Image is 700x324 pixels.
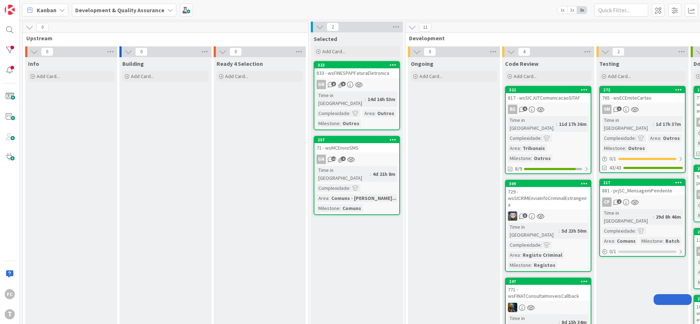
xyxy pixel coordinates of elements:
div: Comuns [615,237,637,245]
div: 322817 - wsSICJUTComunicacaoSITAF [506,87,591,102]
div: GN [317,80,326,89]
div: 29d 8h 46m [654,213,683,221]
div: Complexidade [602,227,635,235]
div: 0/1 [600,154,685,163]
div: Complexidade [317,109,349,117]
div: Milestone [508,261,531,269]
div: 322 [509,87,591,92]
div: Registo Criminal [521,251,564,259]
div: Milestone [602,144,625,152]
div: Complexidade [508,241,541,249]
a: 309729 - wsSICRIMEnviaInfoCriminalEstrangeiraLSTime in [GEOGRAPHIC_DATA]:5d 23h 50mComplexidade:A... [505,180,591,272]
span: 2x [567,6,577,14]
div: 309729 - wsSICRIMEnviaInfoCriminalEstrangeira [506,181,591,209]
b: Development & Quality Assurance [75,6,164,14]
div: Area [602,237,614,245]
div: 71 - wsMCEnvioSMS [314,143,399,152]
div: Area [508,251,520,259]
a: 323833 - wsFINESPAPFaturaEletronicaGNTime in [GEOGRAPHIC_DATA]:14d 16h 53mComplexidade:Area:Outro... [314,61,400,130]
div: 5d 23h 50m [560,227,588,235]
div: 257 [314,137,399,143]
div: 14d 16h 53m [366,95,397,103]
div: T [5,309,15,319]
span: : [349,184,350,192]
div: 765 - wsECEmiteCartao [600,93,685,102]
span: : [365,95,366,103]
div: CP [600,197,685,207]
div: Time in [GEOGRAPHIC_DATA] [508,223,559,239]
img: JC [508,303,517,312]
span: : [559,227,560,235]
span: 0 [424,47,436,56]
span: 11 [419,23,431,32]
div: Time in [GEOGRAPHIC_DATA] [602,116,653,132]
div: 771 - wsFINATConsultaImoveisCallback [506,285,591,301]
span: : [614,237,615,245]
span: : [635,227,636,235]
span: Add Card... [131,73,154,79]
img: LS [508,211,517,221]
div: Milestone [640,237,663,245]
div: Area [508,144,520,152]
span: : [660,134,661,142]
div: VM [600,105,685,114]
div: Registos [532,261,557,269]
div: 322 [506,87,591,93]
span: Add Card... [322,48,345,55]
span: : [340,204,341,212]
div: 729 - wsSICRIMEnviaInfoCriminalEstrangeira [506,187,591,209]
div: 217881 - prjSC_MensagemPendente [600,179,685,195]
div: BS [508,105,517,114]
div: 247 [506,278,591,285]
div: Complexidade [317,184,349,192]
a: 322817 - wsSICJUTComunicacaoSITAFBSTime in [GEOGRAPHIC_DATA]:11d 17h 36mComplexidade:Area:Tribuna... [505,86,591,174]
span: 43/43 [609,164,621,172]
span: Selected [314,35,337,42]
div: 881 - prjSC_MensagemPendente [600,186,685,195]
span: Add Card... [419,73,442,79]
div: 257 [318,137,399,142]
span: : [374,109,376,117]
span: Add Card... [608,73,631,79]
div: JC [506,303,591,312]
div: CP [602,197,612,207]
span: Add Card... [514,73,537,79]
div: Milestone [317,119,340,127]
div: 247771 - wsFINATConsultaImoveisCallback [506,278,591,301]
div: BS [506,105,591,114]
span: : [349,109,350,117]
div: Comuns [341,204,363,212]
span: : [340,119,341,127]
div: Time in [GEOGRAPHIC_DATA] [317,166,370,182]
span: : [531,261,532,269]
span: : [635,134,636,142]
div: Outros [341,119,361,127]
span: : [653,120,654,128]
span: 0 / 1 [609,155,616,163]
div: Time in [GEOGRAPHIC_DATA] [508,116,556,132]
div: Outros [626,144,647,152]
span: 2 [617,199,622,204]
span: : [663,237,664,245]
div: 25771 - wsMCEnvioSMS [314,137,399,152]
span: 12 [331,156,336,161]
div: Outros [532,154,553,162]
div: 817 - wsSICJUTComunicacaoSITAF [506,93,591,102]
input: Quick Filter... [594,4,648,17]
span: : [625,144,626,152]
a: 217881 - prjSC_MensagemPendenteCPTime in [GEOGRAPHIC_DATA]:29d 8h 46mComplexidade:Area:ComunsMile... [599,179,686,257]
div: LS [506,211,591,221]
span: 8/9 [515,165,522,173]
div: VM [602,105,612,114]
div: 323 [314,62,399,68]
span: 6 [341,82,346,86]
span: 4 [341,156,346,161]
span: : [520,144,521,152]
span: Testing [599,60,619,67]
div: Complexidade [508,134,541,142]
div: Time in [GEOGRAPHIC_DATA] [317,91,365,107]
span: : [653,213,654,221]
span: 0 [36,23,49,32]
div: Tribunais [521,144,547,152]
div: 217 [603,180,685,185]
